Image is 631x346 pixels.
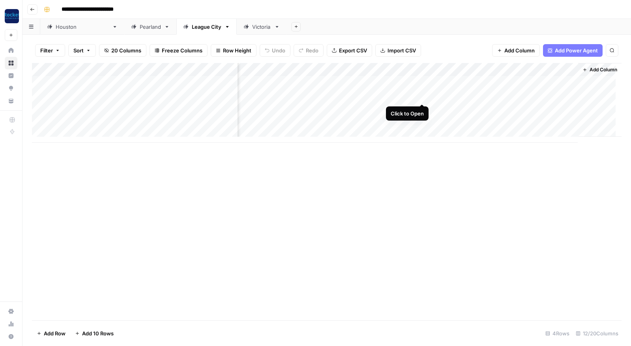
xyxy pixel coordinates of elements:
[73,47,84,54] span: Sort
[260,44,290,57] button: Undo
[124,19,176,35] a: Pearland
[294,44,324,57] button: Redo
[192,23,221,31] div: League City
[492,44,540,57] button: Add Column
[5,6,17,26] button: Workspace: Rocket Pilots
[272,47,285,54] span: Undo
[5,305,17,318] a: Settings
[5,318,17,330] a: Usage
[5,82,17,95] a: Opportunities
[543,44,603,57] button: Add Power Agent
[35,44,65,57] button: Filter
[339,47,367,54] span: Export CSV
[542,327,573,340] div: 4 Rows
[44,329,66,337] span: Add Row
[162,47,202,54] span: Freeze Columns
[99,44,146,57] button: 20 Columns
[306,47,318,54] span: Redo
[579,65,620,75] button: Add Column
[252,23,271,31] div: Victoria
[573,327,622,340] div: 12/20 Columns
[388,47,416,54] span: Import CSV
[82,329,114,337] span: Add 10 Rows
[40,47,53,54] span: Filter
[555,47,598,54] span: Add Power Agent
[32,327,70,340] button: Add Row
[5,69,17,82] a: Insights
[391,110,424,117] div: Click to Open
[237,19,286,35] a: Victoria
[223,47,251,54] span: Row Height
[176,19,237,35] a: League City
[504,47,535,54] span: Add Column
[211,44,257,57] button: Row Height
[5,95,17,107] a: Your Data
[327,44,372,57] button: Export CSV
[5,330,17,343] button: Help + Support
[5,57,17,69] a: Browse
[590,66,617,73] span: Add Column
[68,44,96,57] button: Sort
[56,23,109,31] div: [GEOGRAPHIC_DATA]
[375,44,421,57] button: Import CSV
[70,327,118,340] button: Add 10 Rows
[40,19,124,35] a: [GEOGRAPHIC_DATA]
[140,23,161,31] div: Pearland
[111,47,141,54] span: 20 Columns
[5,44,17,57] a: Home
[150,44,208,57] button: Freeze Columns
[5,9,19,23] img: Rocket Pilots Logo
